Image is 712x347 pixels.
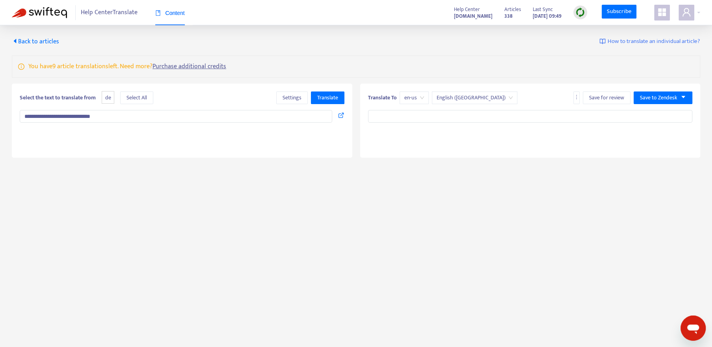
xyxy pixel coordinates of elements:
[102,91,114,104] span: de
[454,12,493,21] strong: [DOMAIN_NAME]
[18,62,24,70] span: info-circle
[602,5,636,19] a: Subscribe
[608,37,700,46] span: How to translate an individual article?
[573,91,580,104] button: more
[317,93,338,102] span: Translate
[640,93,677,102] span: Save to Zendesk
[680,94,686,100] span: caret-down
[533,5,553,14] span: Last Sync
[504,5,521,14] span: Articles
[504,12,513,21] strong: 338
[682,7,691,17] span: user
[20,93,96,102] b: Select the text to translate from
[574,94,579,100] span: more
[589,93,624,102] span: Save for review
[437,92,513,104] span: English (USA)
[657,7,667,17] span: appstore
[311,91,344,104] button: Translate
[599,38,606,45] img: image-link
[575,7,585,17] img: sync.dc5367851b00ba804db3.png
[680,315,706,341] iframe: Schaltfläche zum Öffnen des Messaging-Fensters
[404,92,424,104] span: en-us
[283,93,301,102] span: Settings
[12,38,18,44] span: caret-left
[28,62,226,71] p: You have 9 article translations left. Need more?
[152,61,226,72] a: Purchase additional credits
[126,93,147,102] span: Select All
[583,91,630,104] button: Save for review
[120,91,153,104] button: Select All
[12,7,67,18] img: Swifteq
[81,5,138,20] span: Help Center Translate
[454,5,480,14] span: Help Center
[368,93,397,102] b: Translate To
[155,10,185,16] span: Content
[12,36,59,47] span: Back to articles
[276,91,308,104] button: Settings
[533,12,561,21] strong: [DATE] 09:49
[454,11,493,21] a: [DOMAIN_NAME]
[599,37,700,46] a: How to translate an individual article?
[634,91,692,104] button: Save to Zendeskcaret-down
[155,10,161,16] span: book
